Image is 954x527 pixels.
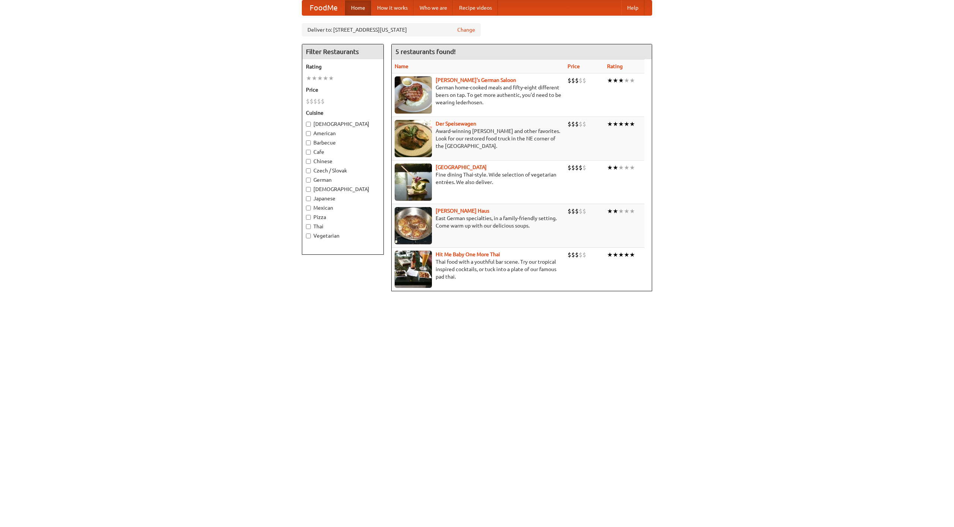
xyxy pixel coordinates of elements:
a: Price [568,63,580,69]
li: ★ [613,251,618,259]
input: [DEMOGRAPHIC_DATA] [306,122,311,127]
li: $ [579,120,582,128]
div: Deliver to: [STREET_ADDRESS][US_STATE] [302,23,481,36]
ng-pluralize: 5 restaurants found! [395,48,456,55]
input: Cafe [306,150,311,155]
label: Japanese [306,195,380,202]
a: Help [621,0,644,15]
h5: Cuisine [306,109,380,117]
input: Japanese [306,196,311,201]
label: German [306,176,380,184]
li: $ [582,207,586,215]
p: Fine dining Thai-style. Wide selection of vegetarian entrées. We also deliver. [395,171,562,186]
li: ★ [607,76,613,85]
li: ★ [629,76,635,85]
li: $ [582,76,586,85]
input: [DEMOGRAPHIC_DATA] [306,187,311,192]
label: Cafe [306,148,380,156]
label: Vegetarian [306,232,380,239]
li: $ [575,251,579,259]
label: [DEMOGRAPHIC_DATA] [306,185,380,193]
li: $ [582,251,586,259]
input: Barbecue [306,140,311,145]
a: Rating [607,63,623,69]
li: $ [575,207,579,215]
label: American [306,130,380,137]
p: East German specialties, in a family-friendly setting. Come warm up with our delicious soups. [395,215,562,229]
label: Thai [306,223,380,230]
input: Chinese [306,159,311,164]
a: Change [457,26,475,34]
li: $ [579,76,582,85]
li: $ [310,97,313,105]
li: $ [571,76,575,85]
label: Mexican [306,204,380,212]
h4: Filter Restaurants [302,44,383,59]
li: ★ [629,207,635,215]
a: [GEOGRAPHIC_DATA] [436,164,487,170]
li: ★ [607,207,613,215]
li: $ [571,120,575,128]
li: $ [568,76,571,85]
li: $ [579,251,582,259]
li: ★ [613,207,618,215]
li: ★ [613,120,618,128]
label: Barbecue [306,139,380,146]
label: [DEMOGRAPHIC_DATA] [306,120,380,128]
input: Pizza [306,215,311,220]
li: ★ [317,74,323,82]
label: Chinese [306,158,380,165]
li: ★ [607,251,613,259]
li: $ [571,251,575,259]
input: Vegetarian [306,234,311,238]
input: Mexican [306,206,311,210]
a: Hit Me Baby One More Thai [436,251,500,257]
p: Award-winning [PERSON_NAME] and other favorites. Look for our restored food truck in the NE corne... [395,127,562,150]
a: Who we are [414,0,453,15]
a: Der Speisewagen [436,121,476,127]
li: $ [582,120,586,128]
img: kohlhaus.jpg [395,207,432,244]
img: babythai.jpg [395,251,432,288]
a: Name [395,63,408,69]
li: $ [579,164,582,172]
li: ★ [306,74,312,82]
li: ★ [618,120,624,128]
h5: Price [306,86,380,93]
li: ★ [312,74,317,82]
li: ★ [618,251,624,259]
li: ★ [629,251,635,259]
li: $ [582,164,586,172]
li: ★ [613,164,618,172]
li: ★ [618,164,624,172]
li: $ [321,97,325,105]
li: ★ [624,207,629,215]
li: $ [568,164,571,172]
li: $ [575,164,579,172]
label: Pizza [306,213,380,221]
li: $ [568,120,571,128]
a: Home [345,0,371,15]
label: Czech / Slovak [306,167,380,174]
li: ★ [613,76,618,85]
li: ★ [618,76,624,85]
a: [PERSON_NAME]'s German Saloon [436,77,516,83]
li: ★ [618,207,624,215]
li: ★ [624,120,629,128]
p: Thai food with a youthful bar scene. Try our tropical inspired cocktails, or tuck into a plate of... [395,258,562,280]
li: ★ [624,164,629,172]
li: ★ [607,120,613,128]
input: Thai [306,224,311,229]
li: $ [575,76,579,85]
input: American [306,131,311,136]
img: speisewagen.jpg [395,120,432,157]
li: $ [306,97,310,105]
li: $ [313,97,317,105]
a: How it works [371,0,414,15]
li: $ [579,207,582,215]
li: ★ [629,120,635,128]
h5: Rating [306,63,380,70]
